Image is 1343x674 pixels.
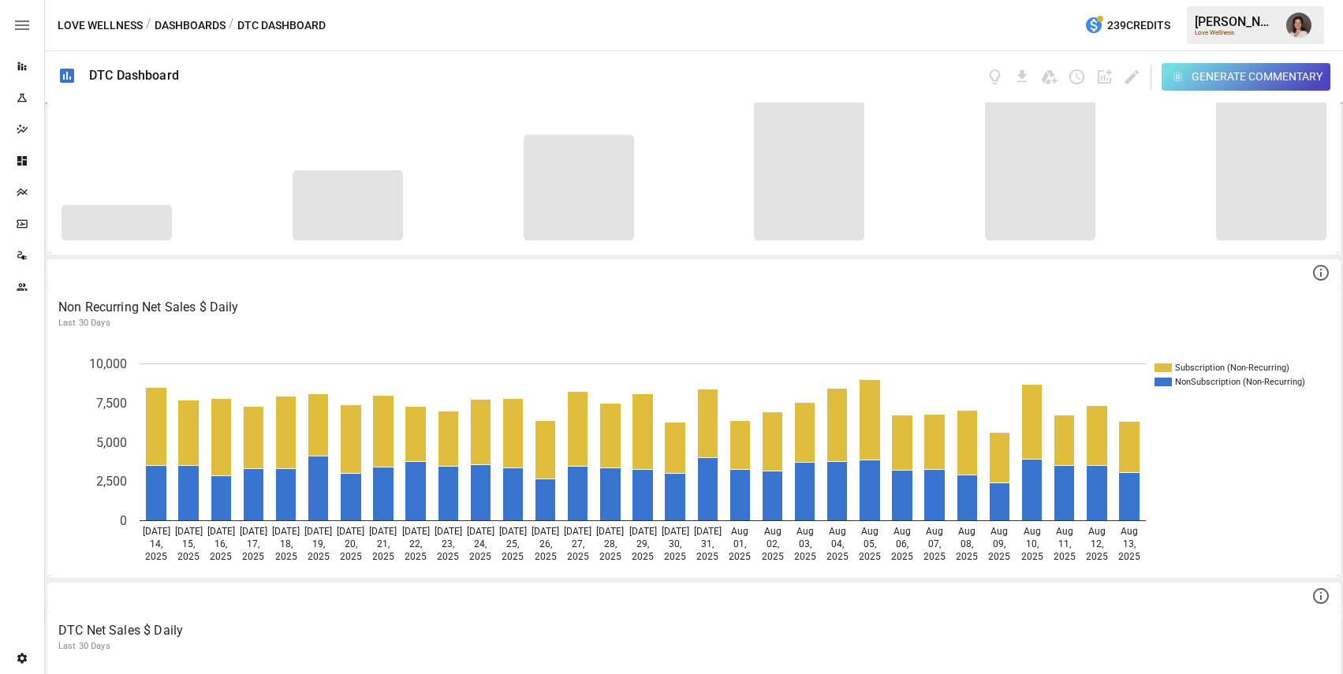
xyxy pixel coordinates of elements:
[762,551,784,562] text: 2025
[604,538,617,549] text: 28,
[891,551,913,562] text: 2025
[1123,538,1136,549] text: 13,
[1175,363,1289,373] text: Subscription (Non-Recurring)
[1088,526,1106,537] text: Aug
[1192,67,1322,87] div: Generate Commentary
[96,435,127,450] text: 5,000
[345,538,357,549] text: 20,
[696,551,718,562] text: 2025
[764,526,782,537] text: Aug
[1056,526,1073,537] text: Aug
[956,551,978,562] text: 2025
[861,526,879,537] text: Aug
[120,513,127,528] text: 0
[499,526,527,537] text: [DATE]
[893,526,911,537] text: Aug
[1123,68,1141,86] button: Edit dashboard
[701,538,714,549] text: 31,
[369,526,397,537] text: [DATE]
[1195,29,1277,36] div: Love Wellness
[469,551,491,562] text: 2025
[572,538,584,549] text: 27,
[1040,68,1058,86] button: Save as Google Doc
[961,538,973,549] text: 08,
[859,551,881,562] text: 2025
[826,551,849,562] text: 2025
[669,538,681,549] text: 30,
[146,16,151,35] div: /
[986,68,1004,86] button: View documentation
[89,356,127,371] text: 10,000
[272,526,300,537] text: [DATE]
[564,526,591,537] text: [DATE]
[1058,538,1071,549] text: 11,
[506,538,519,549] text: 25,
[796,526,814,537] text: Aug
[340,551,362,562] text: 2025
[1086,551,1108,562] text: 2025
[831,538,844,549] text: 04,
[926,526,943,537] text: Aug
[1195,14,1277,29] div: [PERSON_NAME]
[143,526,170,537] text: [DATE]
[1286,13,1311,38] img: Franziska Ibscher
[502,551,524,562] text: 2025
[731,526,748,537] text: Aug
[242,551,264,562] text: 2025
[1277,3,1321,47] button: Franziska Ibscher
[337,526,364,537] text: [DATE]
[1121,526,1138,537] text: Aug
[247,538,259,549] text: 17,
[177,551,200,562] text: 2025
[958,526,976,537] text: Aug
[567,551,589,562] text: 2025
[96,396,127,411] text: 7,500
[312,538,325,549] text: 19,
[539,538,552,549] text: 26,
[96,474,127,489] text: 2,500
[280,538,293,549] text: 18,
[733,538,746,549] text: 01,
[474,538,487,549] text: 24,
[58,317,1330,330] p: Last 30 Days
[664,551,686,562] text: 2025
[864,538,876,549] text: 05,
[923,551,946,562] text: 2025
[240,526,267,537] text: [DATE]
[599,551,621,562] text: 2025
[799,538,811,549] text: 03,
[437,551,459,562] text: 2025
[372,551,394,562] text: 2025
[442,538,454,549] text: 23,
[794,551,816,562] text: 2025
[145,551,167,562] text: 2025
[215,538,227,549] text: 16,
[662,526,689,537] text: [DATE]
[308,551,330,562] text: 2025
[729,551,751,562] text: 2025
[89,68,179,83] div: DTC Dashboard
[990,526,1008,537] text: Aug
[928,538,941,549] text: 07,
[58,16,143,35] button: Love Wellness
[229,16,234,35] div: /
[467,526,494,537] text: [DATE]
[1013,68,1031,86] button: Download dashboard
[275,551,297,562] text: 2025
[596,526,624,537] text: [DATE]
[632,551,654,562] text: 2025
[767,538,779,549] text: 02,
[304,526,332,537] text: [DATE]
[993,538,1005,549] text: 09,
[435,526,462,537] text: [DATE]
[207,526,235,537] text: [DATE]
[694,526,722,537] text: [DATE]
[1024,526,1041,537] text: Aug
[1095,68,1114,86] button: Add widget
[58,640,1330,653] p: Last 30 Days
[988,551,1010,562] text: 2025
[1107,16,1170,35] span: 239 Credits
[1026,538,1039,549] text: 10,
[1091,538,1103,549] text: 12,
